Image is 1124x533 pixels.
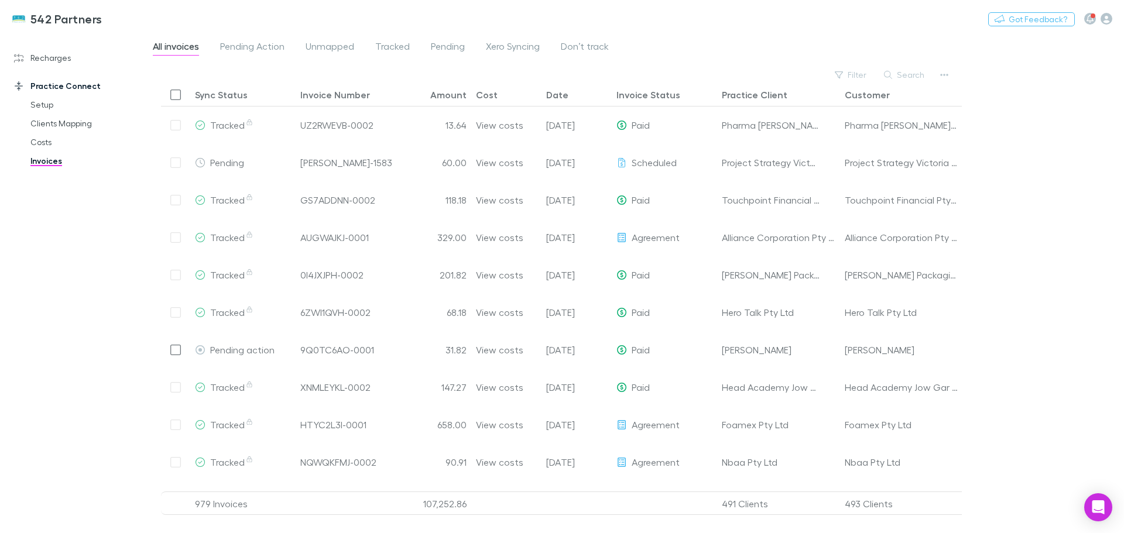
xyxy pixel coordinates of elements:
[542,144,612,181] div: 05 Oct 2025
[476,443,523,480] a: View costs
[210,232,254,243] span: Tracked
[300,369,371,405] a: XNMLEYKL-0002
[845,406,958,443] div: Foamex Pty Ltd
[722,294,794,331] div: Hero Talk Pty Ltd
[300,294,371,331] a: 6ZWI1QVH-0002
[632,157,677,168] span: Scheduled
[722,256,820,293] div: [PERSON_NAME] Packaging Pty Ltd
[722,369,820,405] div: Head Academy Jow Gar Kung Fu South Pty Ltd
[210,119,254,130] span: Tracked
[210,344,275,355] span: Pending action
[2,49,158,67] a: Recharges
[632,344,650,355] span: Paid
[210,307,254,318] span: Tracked
[476,219,523,256] a: View costs
[476,369,523,405] div: View costs
[19,114,158,133] a: Clients Mapping
[845,219,958,256] div: Alliance Corporation Pty Limited
[476,89,498,101] div: Cost
[476,294,523,331] a: View costs
[845,256,958,293] div: [PERSON_NAME] Packaging Pty Ltd
[476,256,523,293] a: View costs
[542,443,612,481] div: 05 Sep 2025
[401,181,471,219] div: 118.18
[210,157,244,168] span: Pending
[401,492,471,515] div: 107,252.86
[300,481,373,518] div: 5WPFYOHE-0001
[5,5,109,33] a: 542 Partners
[401,369,471,406] div: 147.27
[430,89,467,101] div: Amount
[542,406,612,443] div: 05 Sep 2025
[19,133,158,152] a: Costs
[401,481,471,518] div: 329.00
[300,181,375,218] a: GS7ADDNN-0002
[300,256,364,293] a: 0I4JXJPH-0002
[486,40,540,56] span: Xero Syncing
[722,89,787,101] div: Practice Client
[632,419,680,430] span: Agreement
[401,294,471,331] div: 68.18
[542,369,612,406] div: 05 Sep 2025
[300,144,392,181] a: [PERSON_NAME]-1583
[722,443,835,480] div: Nbaa Pty Ltd
[845,181,958,218] div: Touchpoint Financial Pty Ltd
[717,492,840,515] div: 491 Clients
[19,95,158,114] a: Setup
[401,106,471,144] div: 13.64
[561,40,609,56] span: Don’t track
[546,89,568,101] div: Date
[401,144,471,181] div: 60.00
[542,331,612,369] div: 05 Aug 2025
[300,106,373,143] a: UZ2RWEVB-0002
[845,331,958,368] div: [PERSON_NAME]
[632,119,650,130] span: Paid
[722,331,791,368] div: [PERSON_NAME]
[476,144,523,181] a: View costs
[542,106,612,144] div: 05 Sep 2025
[542,181,612,219] div: 05 Sep 2025
[153,40,199,56] span: All invoices
[300,406,366,443] div: HTYC2L3I-0001
[476,331,523,368] a: View costs
[476,181,523,218] a: View costs
[401,256,471,294] div: 201.82
[210,419,254,430] span: Tracked
[988,12,1075,26] button: Got Feedback?
[829,68,873,82] button: Filter
[401,443,471,481] div: 90.91
[190,492,296,515] div: 979 Invoices
[401,406,471,443] div: 658.00
[375,40,410,56] span: Tracked
[722,219,835,256] div: Alliance Corporation Pty Limited
[300,443,376,480] div: NQWQKFMJ-0002
[632,307,650,318] span: Paid
[431,40,465,56] span: Pending
[845,443,958,480] div: Nbaa Pty Ltd
[722,106,820,143] div: Pharma [PERSON_NAME] Pty Ltd
[19,152,158,170] a: Invoices
[300,219,369,256] a: AUGWAJKJ-0001
[845,106,958,143] div: Pharma [PERSON_NAME] Pty Ltd
[210,381,254,393] span: Tracked
[722,181,820,218] div: Touchpoint Financial Pty Ltd
[632,269,650,280] span: Paid
[476,481,523,518] a: View costs
[632,194,650,205] span: Paid
[542,219,612,256] div: 05 Sep 2025
[210,269,254,280] span: Tracked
